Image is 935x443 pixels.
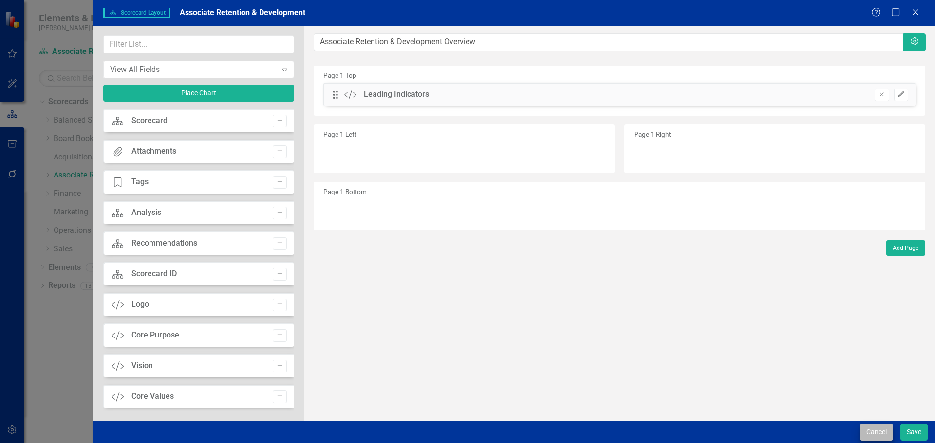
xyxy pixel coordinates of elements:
small: Page 1 Left [323,130,356,138]
button: Add Page [886,240,925,256]
div: Recommendations [131,238,197,249]
div: Tags [131,177,149,188]
input: Layout Name [314,33,904,51]
button: Cancel [860,424,893,441]
div: Scorecard ID [131,268,177,280]
input: Filter List... [103,35,294,53]
small: Page 1 Bottom [323,188,367,195]
span: Scorecard Layout [103,8,170,18]
div: Leading Indicators [364,89,429,100]
small: Page 1 Top [323,71,356,79]
div: Core Purpose [131,330,179,341]
div: View All Fields [110,64,277,75]
div: Scorecard [131,115,168,126]
div: Vision [131,360,153,372]
span: Associate Retention & Development [180,8,305,17]
button: Save [900,424,928,441]
small: Page 1 Right [634,130,671,138]
div: Logo [131,299,149,310]
div: Core Values [131,391,174,402]
div: Attachments [131,146,176,157]
div: Analysis [131,207,161,218]
button: Place Chart [103,85,294,102]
